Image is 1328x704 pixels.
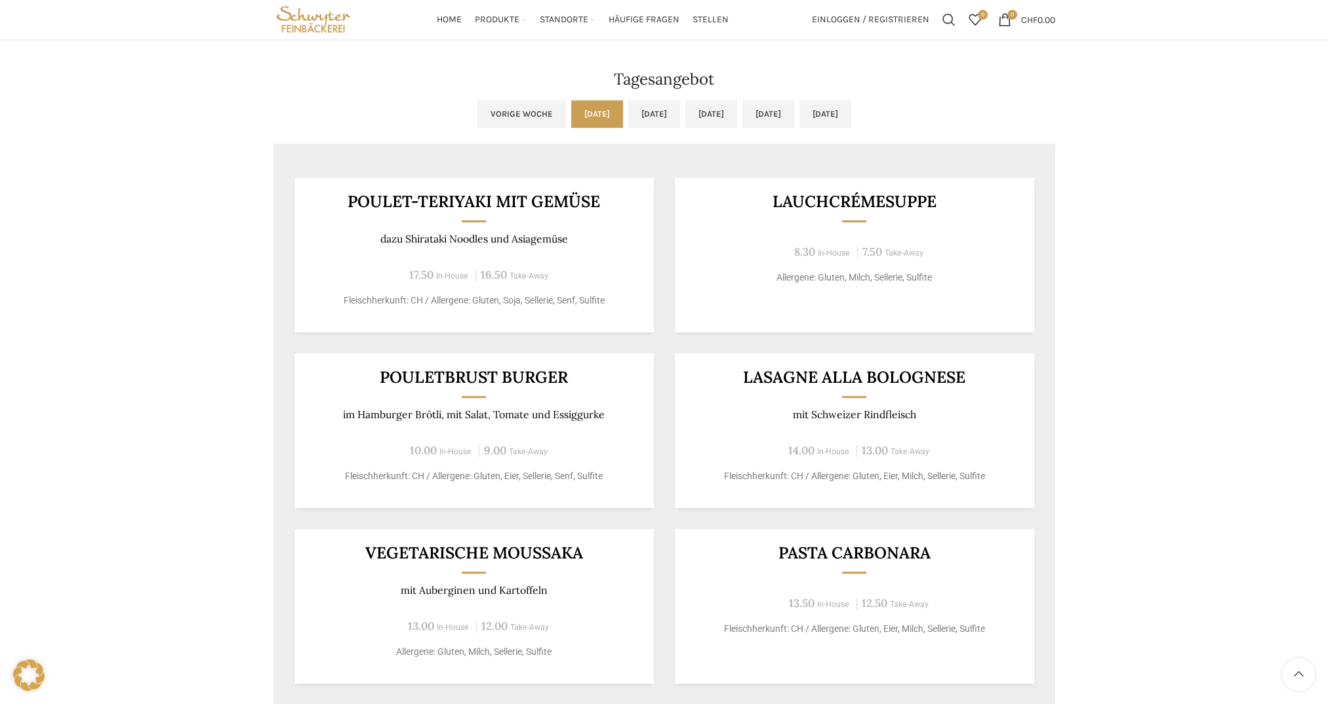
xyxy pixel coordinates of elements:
[481,619,508,633] span: 12.00
[310,233,637,245] p: dazu Shirataki Noodles und Asiagemüse
[628,100,680,128] a: [DATE]
[788,443,815,458] span: 14.00
[540,14,588,26] span: Standorte
[1021,14,1055,25] bdi: 0.00
[481,267,507,282] span: 16.50
[691,369,1018,385] h3: LASAGNE ALLA BOLOGNESE
[890,600,929,609] span: Take-Away
[992,7,1062,33] a: 0 CHF0.00
[540,7,595,33] a: Standorte
[510,271,548,281] span: Take-Away
[891,447,929,456] span: Take-Away
[693,7,729,33] a: Stellen
[799,100,851,128] a: [DATE]
[691,193,1018,210] h3: Lauchcrémesuppe
[1282,658,1315,691] a: Scroll to top button
[691,408,1018,421] p: mit Schweizer Rindfleisch
[818,248,850,258] span: In-House
[962,7,988,33] div: Meine Wunschliste
[439,447,472,456] span: In-House
[691,271,1018,284] p: Allergene: Gluten, Milch, Sellerie, Sulfite
[817,600,849,609] span: In-House
[571,100,623,128] a: [DATE]
[962,7,988,33] a: 0
[310,193,637,210] h3: Poulet-Teriyaki mit Gemüse
[310,545,637,561] h3: Vegetarische Moussaka
[437,623,469,632] span: In-House
[510,623,549,632] span: Take-Away
[409,267,433,282] span: 17.50
[310,369,637,385] h3: Pouletbrust Burger
[310,645,637,659] p: Allergene: Gluten, Milch, Sellerie, Sulfite
[408,619,434,633] span: 13.00
[805,7,936,33] a: Einloggen / Registrieren
[936,7,962,33] a: Suchen
[609,7,679,33] a: Häufige Fragen
[885,248,923,258] span: Take-Away
[273,13,354,24] a: Site logo
[742,100,794,128] a: [DATE]
[477,100,566,128] a: Vorige Woche
[794,244,815,259] span: 8.30
[410,443,437,458] span: 10.00
[609,14,679,26] span: Häufige Fragen
[310,294,637,307] p: Fleischherkunft: CH / Allergene: Gluten, Soja, Sellerie, Senf, Sulfite
[862,596,887,610] span: 12.50
[310,584,637,596] p: mit Auberginen und Kartoffeln
[1021,14,1037,25] span: CHF
[509,447,548,456] span: Take-Away
[691,622,1018,636] p: Fleischherkunft: CH / Allergene: Gluten, Eier, Milch, Sellerie, Sulfite
[812,15,929,24] span: Einloggen / Registrieren
[693,14,729,26] span: Stellen
[437,14,462,26] span: Home
[1007,10,1017,20] span: 0
[862,443,888,458] span: 13.00
[310,469,637,483] p: Fleischherkunft: CH / Allergene: Gluten, Eier, Sellerie, Senf, Sulfite
[691,545,1018,561] h3: Pasta Carbonara
[310,408,637,421] p: im Hamburger Brötli, mit Salat, Tomate und Essiggurke
[685,100,737,128] a: [DATE]
[789,596,815,610] span: 13.50
[817,447,849,456] span: In-House
[978,10,988,20] span: 0
[862,244,882,259] span: 7.50
[475,14,519,26] span: Produkte
[437,7,462,33] a: Home
[484,443,506,458] span: 9.00
[360,7,805,33] div: Main navigation
[475,7,527,33] a: Produkte
[273,71,1055,87] h2: Tagesangebot
[691,469,1018,483] p: Fleischherkunft: CH / Allergene: Gluten, Eier, Milch, Sellerie, Sulfite
[436,271,468,281] span: In-House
